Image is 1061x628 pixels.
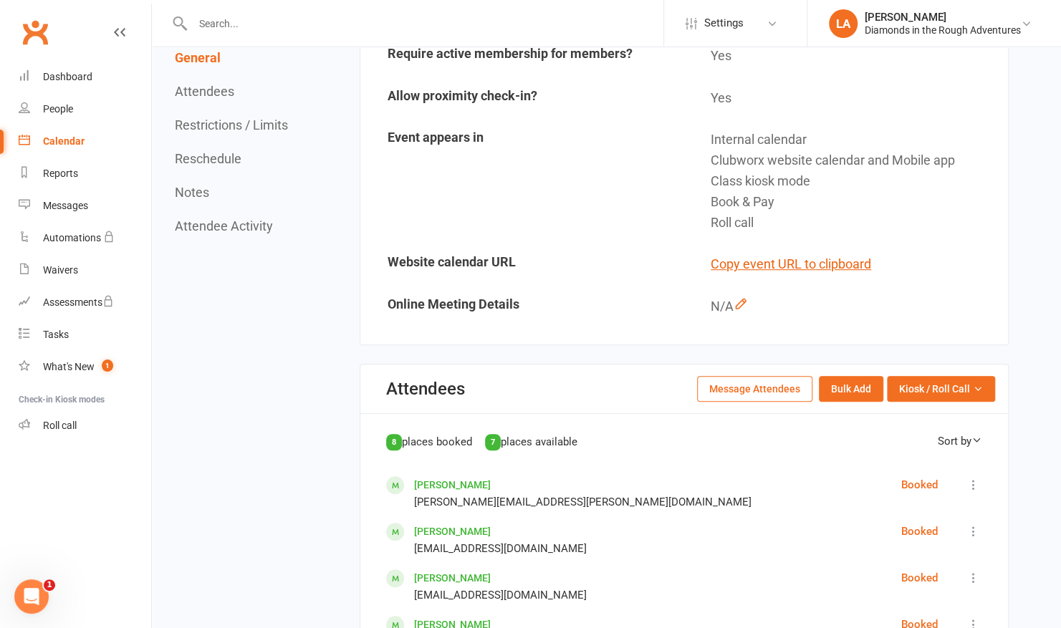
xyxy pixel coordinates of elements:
[43,329,69,340] div: Tasks
[175,117,288,132] button: Restrictions / Limits
[711,130,997,150] div: Internal calendar
[697,376,812,402] button: Message Attendees
[819,376,883,402] button: Bulk Add
[362,286,683,327] td: Online Meeting Details
[485,434,501,450] div: 7
[43,420,77,431] div: Roll call
[43,135,85,147] div: Calendar
[711,192,997,213] div: Book & Pay
[711,171,997,192] div: Class kiosk mode
[43,296,114,308] div: Assessments
[865,24,1021,37] div: Diamonds in the Rough Adventures
[175,84,234,99] button: Attendees
[19,125,151,158] a: Calendar
[711,296,997,317] div: N/A
[414,572,491,584] a: [PERSON_NAME]
[43,264,78,276] div: Waivers
[414,586,587,604] div: [EMAIL_ADDRESS][DOMAIN_NAME]
[938,433,982,450] div: Sort by
[175,50,221,65] button: General
[414,493,752,511] div: [PERSON_NAME][EMAIL_ADDRESS][PERSON_NAME][DOMAIN_NAME]
[188,14,663,34] input: Search...
[414,479,491,491] a: [PERSON_NAME]
[711,150,997,171] div: Clubworx website calendar and Mobile app
[43,168,78,179] div: Reports
[43,232,101,243] div: Automations
[19,222,151,254] a: Automations
[19,61,151,93] a: Dashboard
[901,476,938,493] div: Booked
[901,569,938,586] div: Booked
[414,526,491,537] a: [PERSON_NAME]
[44,579,55,591] span: 1
[43,103,73,115] div: People
[175,151,241,166] button: Reschedule
[19,286,151,319] a: Assessments
[14,579,49,614] iframe: Intercom live chat
[43,361,95,372] div: What's New
[402,435,472,448] span: places booked
[19,410,151,442] a: Roll call
[362,78,683,119] td: Allow proximity check-in?
[19,93,151,125] a: People
[102,359,113,372] span: 1
[887,376,995,402] button: Kiosk / Roll Call
[19,158,151,190] a: Reports
[362,120,683,243] td: Event appears in
[19,254,151,286] a: Waivers
[414,540,587,557] div: [EMAIL_ADDRESS][DOMAIN_NAME]
[829,9,858,38] div: LA
[901,523,938,540] div: Booked
[865,11,1021,24] div: [PERSON_NAME]
[711,254,871,275] button: Copy event URL to clipboard
[43,200,88,211] div: Messages
[43,71,92,82] div: Dashboard
[386,434,402,450] div: 8
[685,36,1007,77] td: Yes
[19,319,151,351] a: Tasks
[711,213,997,233] div: Roll call
[899,381,970,397] span: Kiosk / Roll Call
[175,218,273,233] button: Attendee Activity
[19,351,151,383] a: What's New1
[362,36,683,77] td: Require active membership for members?
[501,435,577,448] span: places available
[685,78,1007,119] td: Yes
[17,14,53,50] a: Clubworx
[386,379,465,399] div: Attendees
[19,190,151,222] a: Messages
[175,185,209,200] button: Notes
[704,7,744,39] span: Settings
[362,244,683,285] td: Website calendar URL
